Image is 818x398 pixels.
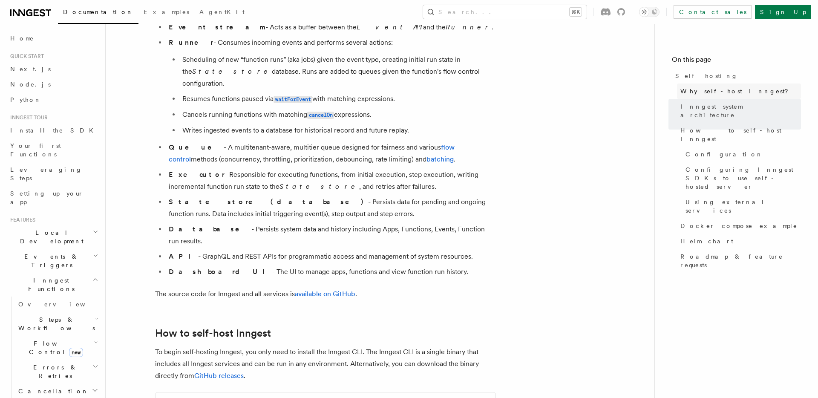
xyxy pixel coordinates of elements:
[169,170,225,179] strong: Executor
[680,126,801,143] span: How to self-host Inngest
[7,123,100,138] a: Install the SDK
[7,162,100,186] a: Leveraging Steps
[144,9,189,15] span: Examples
[15,360,100,384] button: Errors & Retries
[680,252,801,269] span: Roadmap & feature requests
[58,3,138,24] a: Documentation
[169,23,265,31] strong: Event stream
[677,123,801,147] a: How to self-host Inngest
[672,55,801,68] h4: On this page
[7,252,93,269] span: Events & Triggers
[686,150,763,159] span: Configuration
[274,95,312,103] a: waitForEvent
[7,216,35,223] span: Features
[307,110,334,118] a: cancelOn
[7,228,93,245] span: Local Development
[10,81,51,88] span: Node.js
[680,237,733,245] span: Helm chart
[169,198,368,206] strong: State store (database)
[675,72,738,80] span: Self-hosting
[63,9,133,15] span: Documentation
[166,266,496,278] li: - The UI to manage apps, functions and view function run history.
[677,218,801,234] a: Docker compose example
[10,190,84,205] span: Setting up your app
[180,54,496,89] li: Scheduling of new “function runs” (aka jobs) given the event type, creating initial run state in ...
[7,249,100,273] button: Events & Triggers
[677,249,801,273] a: Roadmap & feature requests
[166,21,496,33] li: - Acts as a buffer between the and the .
[680,87,794,95] span: Why self-host Inngest?
[446,23,492,31] em: Runner
[15,315,95,332] span: Steps & Workflows
[69,348,83,357] span: new
[686,198,801,215] span: Using external services
[7,138,100,162] a: Your first Functions
[357,23,423,31] em: Event API
[423,5,587,19] button: Search...⌘K
[166,37,496,136] li: - Consumes incoming events and performs several actions:
[169,38,213,46] strong: Runner
[7,225,100,249] button: Local Development
[169,225,251,233] strong: Database
[10,127,98,134] span: Install the SDK
[7,276,92,293] span: Inngest Functions
[169,268,272,276] strong: Dashboard UI
[199,9,245,15] span: AgentKit
[274,96,312,103] code: waitForEvent
[166,141,496,165] li: - A multitenant-aware, multitier queue designed for fairness and various methods (concurrency, th...
[10,66,51,72] span: Next.js
[426,155,454,163] a: batching
[10,142,61,158] span: Your first Functions
[155,327,271,339] a: How to self-host Inngest
[682,194,801,218] a: Using external services
[279,182,359,190] em: State store
[570,8,582,16] kbd: ⌘K
[194,3,250,23] a: AgentKit
[677,84,801,99] a: Why self-host Inngest?
[180,124,496,136] li: Writes ingested events to a database for historical record and future replay.
[680,102,801,119] span: Inngest system architecture
[7,92,100,107] a: Python
[166,251,496,262] li: - GraphQL and REST APIs for programmatic access and management of system resources.
[7,53,44,60] span: Quick start
[682,147,801,162] a: Configuration
[307,112,334,119] code: cancelOn
[7,273,100,297] button: Inngest Functions
[7,61,100,77] a: Next.js
[15,312,100,336] button: Steps & Workflows
[180,93,496,105] li: Resumes functions paused via with matching expressions.
[15,339,94,356] span: Flow Control
[10,34,34,43] span: Home
[677,234,801,249] a: Helm chart
[7,114,48,121] span: Inngest tour
[674,5,752,19] a: Contact sales
[682,162,801,194] a: Configuring Inngest SDKs to use self-hosted server
[15,363,92,380] span: Errors & Retries
[7,77,100,92] a: Node.js
[639,7,660,17] button: Toggle dark mode
[18,301,106,308] span: Overview
[677,99,801,123] a: Inngest system architecture
[295,290,355,298] a: available on GitHub
[138,3,194,23] a: Examples
[15,336,100,360] button: Flow Controlnew
[7,31,100,46] a: Home
[169,252,198,260] strong: API
[15,297,100,312] a: Overview
[7,186,100,210] a: Setting up your app
[192,67,272,75] em: State store
[169,143,455,163] a: flow control
[166,196,496,220] li: - Persists data for pending and ongoing function runs. Data includes initial triggering event(s),...
[680,222,798,230] span: Docker compose example
[194,372,244,380] a: GitHub releases
[15,387,89,395] span: Cancellation
[672,68,801,84] a: Self-hosting
[180,109,496,121] li: Cancels running functions with matching expressions.
[166,169,496,193] li: - Responsible for executing functions, from initial execution, step execution, writing incrementa...
[166,223,496,247] li: - Persists system data and history including Apps, Functions, Events, Function run results.
[10,96,41,103] span: Python
[155,346,496,382] p: To begin self-hosting Inngest, you only need to install the Inngest CLI. The Inngest CLI is a sin...
[155,288,496,300] p: The source code for Inngest and all services is .
[686,165,801,191] span: Configuring Inngest SDKs to use self-hosted server
[10,166,82,182] span: Leveraging Steps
